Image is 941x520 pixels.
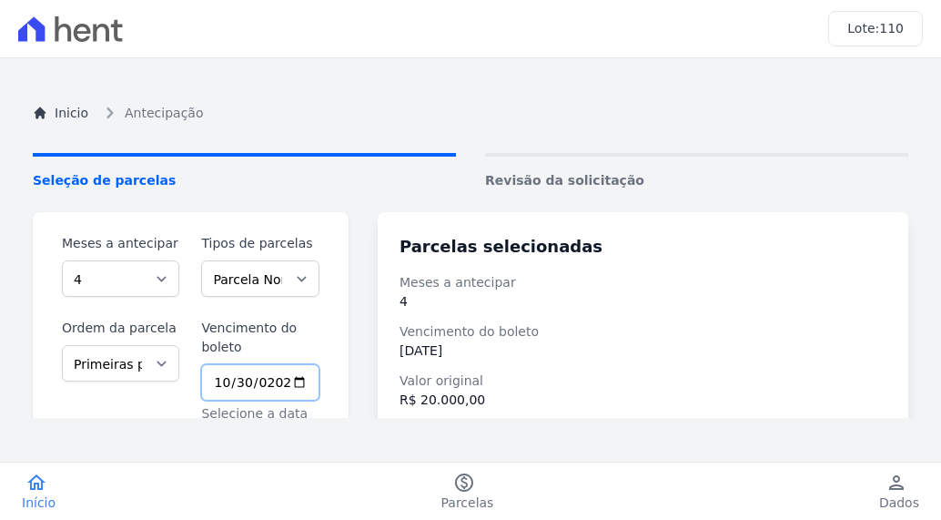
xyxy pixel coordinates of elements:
[201,404,319,481] p: Selecione a data de vencimento do boleto da antecipação
[400,372,886,391] dt: Valor original
[33,171,456,190] span: Seleção de parcelas
[62,234,179,253] label: Meses a antecipar
[453,472,475,494] i: paid
[879,21,904,36] span: 110
[441,494,494,512] span: Parcelas
[25,472,47,494] i: home
[400,234,886,259] h3: Parcelas selecionadas
[400,292,886,311] dd: 4
[33,104,88,123] a: Inicio
[400,342,886,361] dd: [DATE]
[879,494,919,512] span: Dados
[420,472,516,512] a: paidParcelas
[885,472,907,494] i: person
[201,319,319,357] label: Vencimento do boleto
[857,472,941,512] a: personDados
[125,104,203,123] span: Antecipação
[22,494,56,512] span: Início
[400,322,886,342] dt: Vencimento do boleto
[847,19,904,38] h3: Lote:
[201,234,319,253] label: Tipos de parcelas
[33,153,908,190] nav: Progress
[33,102,908,124] nav: Breadcrumb
[400,391,886,410] dd: R$ 20.000,00
[62,319,179,338] label: Ordem da parcela
[400,273,886,292] dt: Meses a antecipar
[485,171,908,190] span: Revisão da solicitação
